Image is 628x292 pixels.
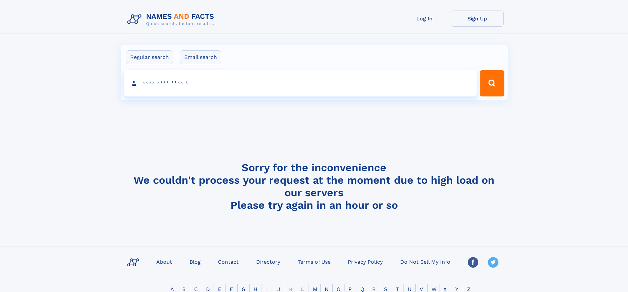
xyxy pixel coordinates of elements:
img: Facebook [468,257,478,268]
label: Email search [180,50,221,64]
a: Blog [187,257,203,266]
button: Search Button [480,70,504,96]
img: Twitter [488,257,498,268]
a: Contact [215,257,241,266]
label: Regular search [126,50,173,64]
a: Do Not Sell My Info [398,257,453,266]
a: About [154,257,175,266]
img: Logo Names and Facts [125,11,220,28]
h4: Sorry for the inconvenience We couldn't process your request at the moment due to high load on ou... [125,161,504,211]
a: Log In [398,11,451,27]
a: Privacy Policy [345,257,385,266]
input: search input [124,70,477,96]
a: Directory [254,257,283,266]
a: Sign Up [451,11,504,27]
a: Terms of Use [295,257,333,266]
